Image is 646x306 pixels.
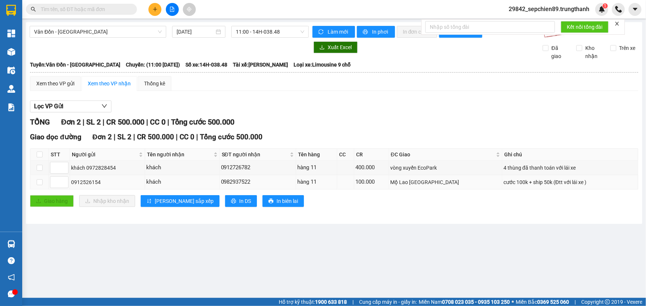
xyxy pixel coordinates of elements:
[615,21,620,26] span: close
[71,164,144,172] div: khách 0972828454
[599,6,605,13] img: icon-new-feature
[145,161,220,175] td: khách
[239,197,251,205] span: In DS
[41,5,128,13] input: Tìm tên, số ĐT hoặc mã đơn
[7,240,15,248] img: warehouse-icon
[200,133,262,141] span: Tổng cước 500.000
[297,178,336,187] div: hàng 11
[103,118,104,126] span: |
[604,3,606,8] span: 1
[106,118,144,126] span: CR 500.000
[150,118,165,126] span: CC 0
[72,150,137,159] span: Người gửi
[101,103,107,109] span: down
[221,178,295,187] div: 0982937522
[170,7,175,12] span: file-add
[503,164,637,172] div: 4 thùng đã thanh toán với lái xe
[512,300,514,303] span: ⚪️
[222,150,289,159] span: SĐT người nhận
[231,198,236,204] span: printer
[79,195,135,207] button: downloadNhập kho nhận
[61,118,81,126] span: Đơn 2
[296,149,337,161] th: Tên hàng
[582,44,605,60] span: Kho nhận
[357,26,395,38] button: printerIn phơi
[185,61,227,69] span: Số xe: 14H-038.48
[171,118,234,126] span: Tổng cước 500.000
[30,62,120,68] b: Tuyến: Vân Đồn - [GEOGRAPHIC_DATA]
[86,118,101,126] span: SL 2
[397,26,437,38] button: In đơn chọn
[318,29,325,35] span: sync
[236,26,304,37] span: 11:00 - 14H-038.48
[294,61,351,69] span: Loại xe: Limousine 9 chỗ
[363,29,369,35] span: printer
[390,178,501,186] div: Mộ Lao [GEOGRAPHIC_DATA]
[603,3,608,8] sup: 1
[147,198,152,204] span: sort-ascending
[312,26,355,38] button: syncLàm mới
[153,7,158,12] span: plus
[166,3,179,16] button: file-add
[629,3,642,16] button: caret-down
[93,133,112,141] span: Đơn 2
[34,102,63,111] span: Lọc VP Gửi
[355,163,388,172] div: 400.000
[114,133,116,141] span: |
[49,149,70,161] th: STT
[354,149,389,161] th: CR
[30,195,74,207] button: uploadGiao hàng
[442,299,510,305] strong: 0708 023 035 - 0935 103 250
[155,197,214,205] span: [PERSON_NAME] sắp xếp
[549,44,571,60] span: Đã giao
[503,178,637,186] div: cước 100k + ship 50k (Đtt với lái xe )
[632,6,639,13] span: caret-down
[137,133,174,141] span: CR 500.000
[71,178,144,186] div: 0912526154
[36,79,74,88] div: Xem theo VP gửi
[30,101,111,112] button: Lọc VP Gửi
[196,133,198,141] span: |
[516,298,569,306] span: Miền Bắc
[148,3,161,16] button: plus
[133,133,135,141] span: |
[567,23,603,31] span: Kết nối tổng đài
[297,163,336,172] div: hàng 11
[390,164,501,172] div: vòng xuyến EcoPark
[277,197,298,205] span: In biên lai
[180,133,194,141] span: CC 0
[220,161,297,175] td: 0912726782
[8,274,15,281] span: notification
[561,21,609,33] button: Kết nối tổng đài
[425,21,555,33] input: Nhập số tổng đài
[83,118,84,126] span: |
[503,4,595,14] span: 29842_sepchien89.trungthanh
[34,26,162,37] span: Vân Đồn - Hà Nội
[147,150,212,159] span: Tên người nhận
[262,195,304,207] button: printerIn biên lai
[88,79,131,88] div: Xem theo VP nhận
[146,178,218,187] div: khách
[359,298,417,306] span: Cung cấp máy in - giấy in:
[537,299,569,305] strong: 0369 525 060
[575,298,576,306] span: |
[352,298,354,306] span: |
[502,149,638,161] th: Ghi chú
[221,163,295,172] div: 0912726782
[279,298,347,306] span: Hỗ trợ kỹ thuật:
[233,61,288,69] span: Tài xế: [PERSON_NAME]
[145,175,220,190] td: khách
[220,175,297,190] td: 0982937522
[315,299,347,305] strong: 1900 633 818
[126,61,180,69] span: Chuyến: (11:00 [DATE])
[31,7,36,12] span: search
[30,118,50,126] span: TỔNG
[7,48,15,56] img: warehouse-icon
[616,44,639,52] span: Trên xe
[183,3,196,16] button: aim
[8,257,15,264] span: question-circle
[167,118,169,126] span: |
[319,45,325,51] span: download
[117,133,131,141] span: SL 2
[146,118,148,126] span: |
